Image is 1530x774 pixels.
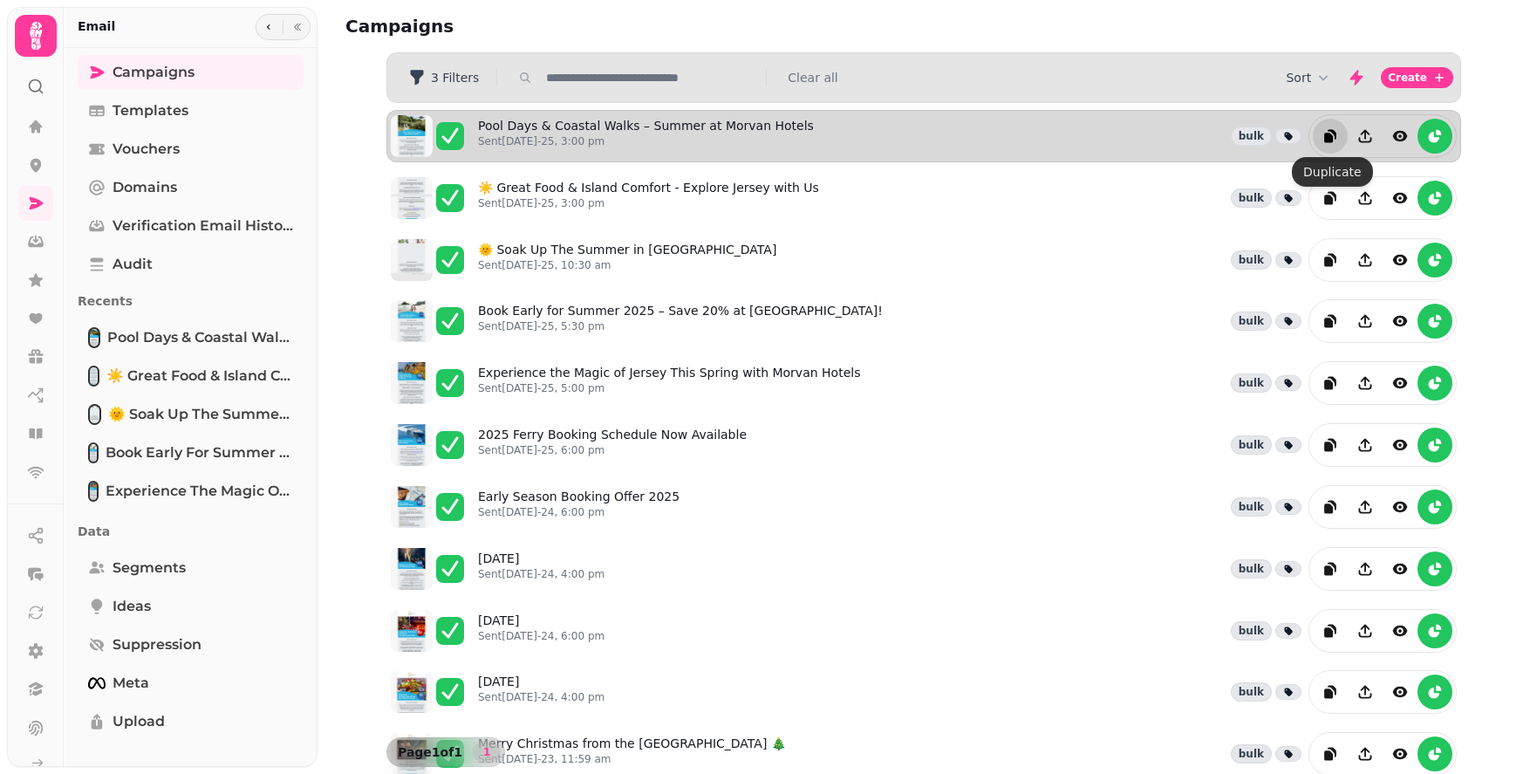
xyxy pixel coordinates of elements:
[1383,675,1417,709] button: view
[1231,621,1272,640] div: bulk
[78,247,304,282] a: Audit
[78,516,304,547] p: Data
[478,752,786,766] p: Sent [DATE]-23, 11:59 am
[113,596,151,617] span: Ideas
[1417,366,1452,401] button: reports
[1381,67,1453,88] button: Create
[113,711,165,732] span: Upload
[1388,72,1427,83] span: Create
[1383,304,1417,339] button: view
[1231,188,1272,208] div: bulk
[391,548,433,590] img: aHR0cHM6Ly9zdGFtcGVkZS1zZXJ2aWNlLXByb2QtdGVtcGxhdGUtcHJldmlld3MuczMuZXUtd2VzdC0xLmFtYXpvbmF3cy5jb...
[1417,243,1452,277] button: reports
[1313,366,1348,401] button: duplicate
[78,170,304,205] a: Domains
[107,327,293,348] span: Pool Days & Coastal Walks – Summer at Morvan Hotels
[78,320,304,355] a: Pool Days & Coastal Walks – Summer at Morvan HotelsPool Days & Coastal Walks – Summer at Morvan H...
[394,64,493,92] button: 3 Filters
[391,239,433,281] img: aHR0cHM6Ly9zdGFtcGVkZS1zZXJ2aWNlLXByb2QtdGVtcGxhdGUtcHJldmlld3MuczMuZXUtd2VzdC0xLmFtYXpvbmF3cy5jb...
[90,406,99,423] img: 🌞 Soak Up The Summer in Jersey
[106,366,293,387] span: ☀️ Great Food & Island Comfort - Explore Jersey with Us
[78,17,115,35] h2: Email
[1348,428,1383,462] button: Share campaign preview
[78,285,304,317] p: Recents
[478,134,814,148] p: Sent [DATE]-25, 3:00 pm
[391,486,433,528] img: aHR0cHM6Ly9zdGFtcGVkZS1zZXJ2aWNlLXByb2QtdGVtcGxhdGUtcHJldmlld3MuczMuZXUtd2VzdC0xLmFtYXpvbmF3cy5jb...
[78,397,304,432] a: 🌞 Soak Up The Summer in Jersey🌞 Soak Up The Summer in [GEOGRAPHIC_DATA]
[391,362,433,404] img: aHR0cHM6Ly9zdGFtcGVkZS1zZXJ2aWNlLXByb2QtdGVtcGxhdGUtcHJldmlld3MuczMuZXUtd2VzdC0xLmFtYXpvbmF3cy5jb...
[78,435,304,470] a: Book Early for Summer 2025 – Save 20% at Norfolk Lodge Hotel!Book Early for Summer 2025 – Save 20...
[788,69,837,86] button: Clear all
[1383,119,1417,154] button: view
[1348,490,1383,524] button: Share campaign preview
[1417,613,1452,648] button: reports
[478,302,883,340] a: Book Early for Summer 2025 – Save 20% at [GEOGRAPHIC_DATA]!Sent[DATE]-25, 5:30 pm
[1348,736,1383,771] button: Share campaign preview
[1313,243,1348,277] button: duplicate
[478,241,776,279] a: 🌞 Soak Up The Summer in [GEOGRAPHIC_DATA]Sent[DATE]-25, 10:30 am
[90,329,99,346] img: Pool Days & Coastal Walks – Summer at Morvan Hotels
[478,319,883,333] p: Sent [DATE]-25, 5:30 pm
[478,364,860,402] a: Experience the Magic of Jersey This Spring with Morvan HotelsSent[DATE]-25, 5:00 pm
[1348,366,1383,401] button: Share campaign preview
[1383,551,1417,586] button: view
[1313,304,1348,339] button: duplicate
[478,179,819,217] a: ☀️ Great Food & Island Comfort - Explore Jersey with UsSent[DATE]-25, 3:00 pm
[113,216,293,236] span: Verification email history
[1286,69,1332,86] button: Sort
[108,404,294,425] span: 🌞 Soak Up The Summer in [GEOGRAPHIC_DATA]
[478,735,786,773] a: Merry Christmas from the [GEOGRAPHIC_DATA] 🎄Sent[DATE]-23, 11:59 am
[78,666,304,701] a: Meta
[1231,559,1272,579] div: bulk
[78,589,304,624] a: Ideas
[78,704,304,739] a: Upload
[1231,435,1272,455] div: bulk
[1348,119,1383,154] button: Share campaign preview
[1348,181,1383,216] button: Share campaign preview
[1383,181,1417,216] button: view
[1313,119,1348,154] button: duplicate
[106,481,293,502] span: Experience the Magic of Jersey This Spring with Morvan Hotels
[391,300,433,342] img: aHR0cHM6Ly9zdGFtcGVkZS1zZXJ2aWNlLXByb2QtdGVtcGxhdGUtcHJldmlld3MuczMuZXUtd2VzdC0xLmFtYXpvbmF3cy5jb...
[391,424,433,466] img: aHR0cHM6Ly9zdGFtcGVkZS1zZXJ2aWNlLXByb2QtdGVtcGxhdGUtcHJldmlld3MuczMuZXUtd2VzdC0xLmFtYXpvbmF3cy5jb...
[113,673,149,694] span: Meta
[113,139,180,160] span: Vouchers
[78,627,304,662] a: Suppression
[1383,428,1417,462] button: view
[1313,551,1348,586] button: duplicate
[1417,490,1452,524] button: reports
[64,48,318,771] nav: Tabs
[391,115,433,157] img: aHR0cHM6Ly9zdGFtcGVkZS1zZXJ2aWNlLXByb2QtdGVtcGxhdGUtcHJldmlld3MuczMuZXUtd2VzdC0xLmFtYXpvbmF3cy5jb...
[478,690,604,704] p: Sent [DATE]-24, 4:00 pm
[478,629,604,643] p: Sent [DATE]-24, 6:00 pm
[391,610,433,652] img: aHR0cHM6Ly9zdGFtcGVkZS1zZXJ2aWNlLXByb2QtdGVtcGxhdGUtcHJldmlld3MuczMuZXUtd2VzdC0xLmFtYXpvbmF3cy5jb...
[78,359,304,394] a: ☀️ Great Food & Island Comfort - Explore Jersey with Us☀️ Great Food & Island Comfort - Explore J...
[113,254,153,275] span: Audit
[478,381,860,395] p: Sent [DATE]-25, 5:00 pm
[473,742,501,763] nav: Pagination
[90,367,98,385] img: ☀️ Great Food & Island Comfort - Explore Jersey with Us
[1417,181,1452,216] button: reports
[1231,373,1272,393] div: bulk
[1348,304,1383,339] button: Share campaign preview
[1348,243,1383,277] button: Share campaign preview
[1231,744,1272,764] div: bulk
[78,93,304,128] a: Templates
[1313,675,1348,709] button: duplicate
[345,14,680,38] h2: Campaigns
[391,177,433,219] img: aHR0cHM6Ly9zdGFtcGVkZS1zZXJ2aWNlLXByb2QtdGVtcGxhdGUtcHJldmlld3MuczMuZXUtd2VzdC0xLmFtYXpvbmF3cy5jb...
[478,550,604,588] a: [DATE]Sent[DATE]-24, 4:00 pm
[90,483,97,500] img: Experience the Magic of Jersey This Spring with Morvan Hotels
[478,505,680,519] p: Sent [DATE]-24, 6:00 pm
[1417,675,1452,709] button: reports
[478,196,819,210] p: Sent [DATE]-25, 3:00 pm
[391,743,469,761] p: Page 1 of 1
[1348,675,1383,709] button: Share campaign preview
[1313,613,1348,648] button: duplicate
[78,551,304,586] a: Segments
[78,209,304,243] a: Verification email history
[113,62,195,83] span: Campaigns
[1231,250,1272,270] div: bulk
[478,673,604,711] a: [DATE]Sent[DATE]-24, 4:00 pm
[1231,682,1272,702] div: bulk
